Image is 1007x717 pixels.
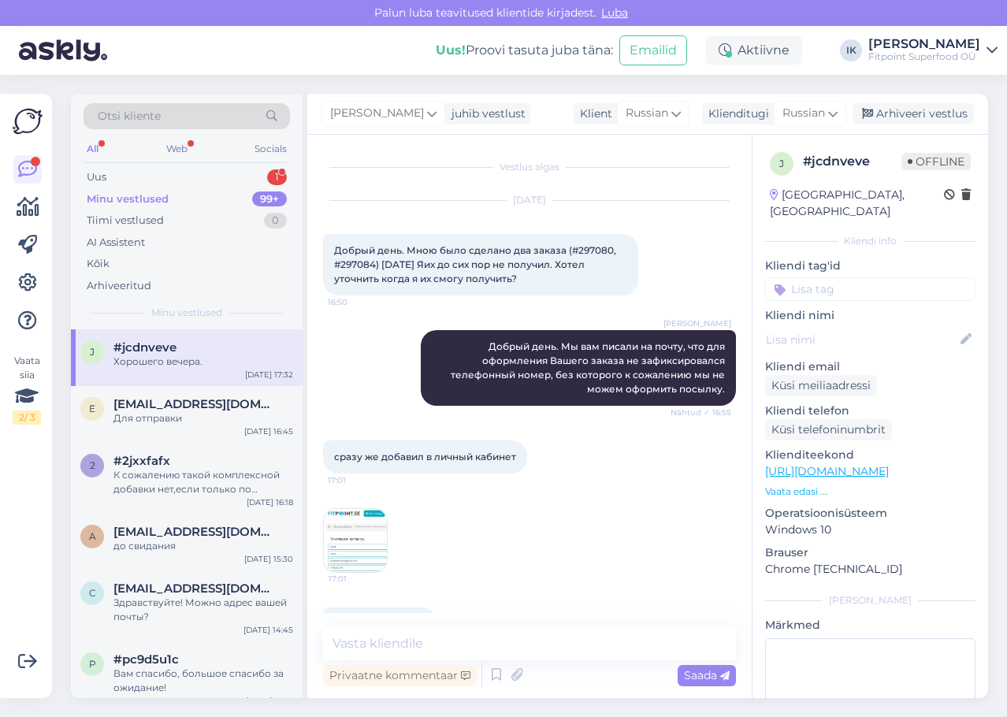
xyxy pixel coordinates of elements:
[436,41,613,60] div: Proovi tasuta juba täna:
[702,106,769,122] div: Klienditugi
[626,105,668,122] span: Russian
[89,587,96,599] span: c
[87,169,106,185] div: Uus
[264,213,287,228] div: 0
[247,496,293,508] div: [DATE] 16:18
[244,553,293,565] div: [DATE] 15:30
[574,106,612,122] div: Klient
[765,593,975,607] div: [PERSON_NAME]
[90,459,95,471] span: 2
[765,505,975,522] p: Operatsioonisüsteem
[324,509,387,572] img: Attachment
[113,340,177,355] span: #jcdnveve
[251,139,290,159] div: Socials
[113,411,293,425] div: Для отправки
[245,369,293,381] div: [DATE] 17:32
[163,139,191,159] div: Web
[765,464,889,478] a: [URL][DOMAIN_NAME]
[329,573,388,585] span: 17:01
[113,539,293,553] div: до свидания
[87,278,151,294] div: Arhiveeritud
[765,617,975,633] p: Märkmed
[765,561,975,578] p: Chrome [TECHNICAL_ID]
[596,6,633,20] span: Luba
[766,331,957,348] input: Lisa nimi
[328,296,387,308] span: 16:50
[89,403,95,414] span: e
[243,624,293,636] div: [DATE] 14:45
[334,451,516,463] span: сразу же добавил в личный кабинет
[328,474,387,486] span: 17:01
[113,397,277,411] span: erikpetj@gmail.com
[87,191,169,207] div: Minu vestlused
[323,665,477,686] div: Privaatne kommentaar
[868,38,980,50] div: [PERSON_NAME]
[90,346,95,358] span: j
[113,667,293,695] div: Вам спасибо, большое спасибо за ожидание!
[765,419,892,440] div: Küsi telefoninumbrit
[765,234,975,248] div: Kliendi info
[451,340,727,395] span: Добрый день. Мы вам писали на почту, что для оформления Вашего заказа не зафиксировался телефонны...
[765,258,975,274] p: Kliendi tag'id
[671,407,731,418] span: Nähtud ✓ 16:55
[765,375,877,396] div: Küsi meiliaadressi
[113,454,170,468] span: #2jxxfafx
[765,522,975,538] p: Windows 10
[87,256,110,272] div: Kõik
[13,106,43,136] img: Askly Logo
[113,525,277,539] span: ajamkin@gmail.com
[765,447,975,463] p: Klienditeekond
[684,668,730,682] span: Saada
[765,544,975,561] p: Brauser
[779,158,784,169] span: j
[765,403,975,419] p: Kliendi telefon
[13,354,41,425] div: Vaata siia
[445,106,526,122] div: juhib vestlust
[782,105,825,122] span: Russian
[98,108,161,124] span: Otsi kliente
[13,411,41,425] div: 2 / 3
[323,193,736,207] div: [DATE]
[868,38,998,63] a: [PERSON_NAME]Fitpoint Superfood OÜ
[267,169,287,185] div: 1
[113,652,179,667] span: #pc9d5u1c
[113,581,277,596] span: celsium81@gmail.com
[87,213,164,228] div: Tiimi vestlused
[89,530,96,542] span: a
[113,596,293,624] div: Здравствуйте! Можно адрес вашей почты?
[803,152,901,171] div: # jcdnveve
[334,244,619,284] span: Добрый день. Мною было сделано два заказа (#297080, #297084) [DATE] Яих до сих пор не получил. Хо...
[770,187,944,220] div: [GEOGRAPHIC_DATA], [GEOGRAPHIC_DATA]
[765,485,975,499] p: Vaata edasi ...
[89,658,96,670] span: p
[868,50,980,63] div: Fitpoint Superfood OÜ
[323,160,736,174] div: Vestlus algas
[663,318,731,329] span: [PERSON_NAME]
[252,191,287,207] div: 99+
[436,43,466,58] b: Uus!
[706,36,802,65] div: Aktiivne
[84,139,102,159] div: All
[113,468,293,496] div: К сожалению такой комплексной добавки нет,если только по отдельности.
[619,35,687,65] button: Emailid
[765,358,975,375] p: Kliendi email
[244,425,293,437] div: [DATE] 16:45
[765,277,975,301] input: Lisa tag
[853,103,974,124] div: Arhiveeri vestlus
[113,355,293,369] div: Хорошего вечера.
[151,306,222,320] span: Minu vestlused
[901,153,971,170] span: Offline
[330,105,424,122] span: [PERSON_NAME]
[87,235,145,251] div: AI Assistent
[246,695,293,707] div: [DATE] 14:12
[765,307,975,324] p: Kliendi nimi
[840,39,862,61] div: IK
